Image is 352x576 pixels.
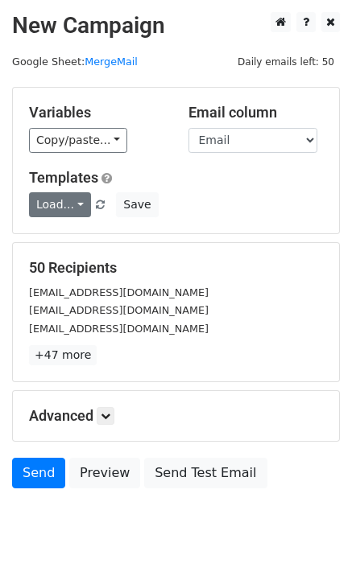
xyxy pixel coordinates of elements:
[12,12,340,39] h2: New Campaign
[12,458,65,488] a: Send
[116,192,158,217] button: Save
[29,259,323,277] h5: 50 Recipients
[271,499,352,576] iframe: Chat Widget
[29,304,209,316] small: [EMAIL_ADDRESS][DOMAIN_NAME]
[69,458,140,488] a: Preview
[85,56,138,68] a: MergeMail
[29,407,323,425] h5: Advanced
[188,104,324,121] h5: Email column
[29,323,209,335] small: [EMAIL_ADDRESS][DOMAIN_NAME]
[29,286,209,298] small: [EMAIL_ADDRESS][DOMAIN_NAME]
[29,128,127,153] a: Copy/paste...
[29,345,97,365] a: +47 more
[144,458,267,488] a: Send Test Email
[29,104,164,121] h5: Variables
[232,56,340,68] a: Daily emails left: 50
[29,169,98,186] a: Templates
[29,192,91,217] a: Load...
[232,53,340,71] span: Daily emails left: 50
[12,56,138,68] small: Google Sheet:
